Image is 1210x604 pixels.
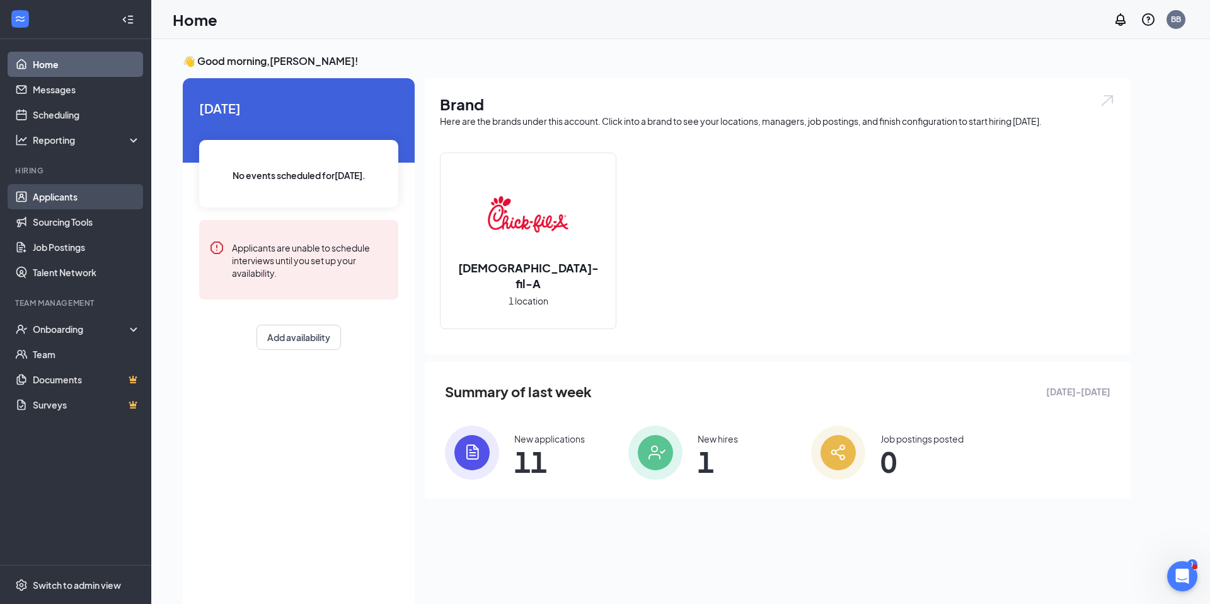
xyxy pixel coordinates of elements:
[514,450,585,473] span: 11
[33,260,141,285] a: Talent Network
[33,367,141,392] a: DocumentsCrown
[880,450,964,473] span: 0
[33,209,141,235] a: Sourcing Tools
[514,433,585,445] div: New applications
[199,98,398,118] span: [DATE]
[33,342,141,367] a: Team
[1099,93,1115,108] img: open.6027fd2a22e1237b5b06.svg
[33,102,141,127] a: Scheduling
[15,298,138,308] div: Team Management
[440,93,1115,115] h1: Brand
[1167,561,1197,591] iframe: Intercom live chat
[1046,385,1110,398] span: [DATE] - [DATE]
[445,381,592,403] span: Summary of last week
[488,174,568,255] img: Chick-fil-A
[232,240,388,279] div: Applicants are unable to schedule interviews until you set up your availability.
[33,235,141,260] a: Job Postings
[628,426,683,480] img: icon
[122,13,134,26] svg: Collapse
[811,426,865,480] img: icon
[1113,12,1128,27] svg: Notifications
[15,323,28,335] svg: UserCheck
[33,52,141,77] a: Home
[441,260,616,291] h2: [DEMOGRAPHIC_DATA]-fil-A
[233,168,366,182] span: No events scheduled for [DATE] .
[33,77,141,102] a: Messages
[14,13,26,25] svg: WorkstreamLogo
[209,240,224,255] svg: Error
[33,184,141,209] a: Applicants
[698,433,738,445] div: New hires
[173,9,217,30] h1: Home
[445,426,499,480] img: icon
[1187,559,1197,570] div: 1
[15,165,138,176] div: Hiring
[1171,14,1181,25] div: BB
[33,323,130,335] div: Onboarding
[509,294,548,308] span: 1 location
[15,134,28,146] svg: Analysis
[183,54,1131,68] h3: 👋 Good morning, [PERSON_NAME] !
[880,433,964,445] div: Job postings posted
[440,115,1115,127] div: Here are the brands under this account. Click into a brand to see your locations, managers, job p...
[1141,12,1156,27] svg: QuestionInfo
[33,134,141,146] div: Reporting
[698,450,738,473] span: 1
[33,392,141,417] a: SurveysCrown
[33,579,121,591] div: Switch to admin view
[15,579,28,591] svg: Settings
[256,325,341,350] button: Add availability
